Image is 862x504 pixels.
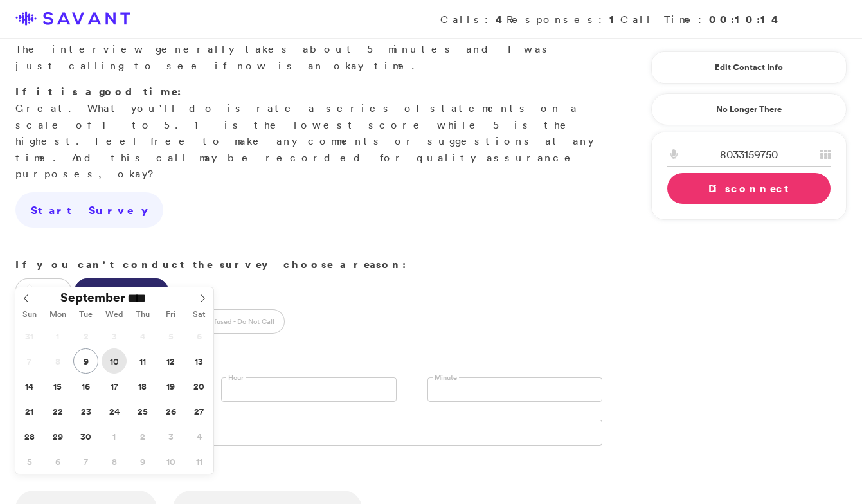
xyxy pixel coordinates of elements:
[17,373,42,399] span: September 14, 2025
[60,291,125,303] span: September
[45,373,70,399] span: September 15, 2025
[709,12,782,26] strong: 00:10:14
[667,57,831,78] a: Edit Contact Info
[73,449,98,474] span: October 7, 2025
[158,323,183,348] span: September 5, 2025
[186,399,211,424] span: September 27, 2025
[158,449,183,474] span: October 10, 2025
[73,399,98,424] span: September 23, 2025
[15,192,163,228] a: Start Survey
[45,399,70,424] span: September 22, 2025
[130,449,155,474] span: October 9, 2025
[45,348,70,373] span: September 8, 2025
[496,12,507,26] strong: 4
[44,310,72,319] span: Mon
[102,424,127,449] span: October 1, 2025
[100,310,129,319] span: Wed
[73,323,98,348] span: September 2, 2025
[186,424,211,449] span: October 4, 2025
[15,84,602,183] p: Great. What you'll do is rate a series of statements on a scale of 1 to 5. 1 is the lowest score ...
[433,373,459,382] label: Minute
[186,348,211,373] span: September 13, 2025
[185,310,213,319] span: Sat
[125,291,172,305] input: Year
[73,373,98,399] span: September 16, 2025
[186,373,211,399] span: September 20, 2025
[102,373,127,399] span: September 17, 2025
[75,278,168,303] label: Call Back - Bad Timing
[15,278,71,303] label: No Answer
[17,323,42,348] span: August 31, 2025
[102,449,127,474] span: October 8, 2025
[195,309,285,334] label: Refused - Do Not Call
[102,399,127,424] span: September 24, 2025
[15,310,44,319] span: Sun
[158,373,183,399] span: September 19, 2025
[102,348,127,373] span: September 10, 2025
[17,424,42,449] span: September 28, 2025
[130,323,155,348] span: September 4, 2025
[158,399,183,424] span: September 26, 2025
[17,348,42,373] span: September 7, 2025
[130,399,155,424] span: September 25, 2025
[45,449,70,474] span: October 6, 2025
[15,84,181,98] strong: If it is a good time:
[157,310,185,319] span: Fri
[72,310,100,319] span: Tue
[130,373,155,399] span: September 18, 2025
[226,373,246,382] label: Hour
[186,323,211,348] span: September 6, 2025
[651,93,847,125] a: No Longer There
[45,323,70,348] span: September 1, 2025
[129,310,157,319] span: Thu
[158,348,183,373] span: September 12, 2025
[609,12,620,26] strong: 1
[73,424,98,449] span: September 30, 2025
[186,449,211,474] span: October 11, 2025
[45,424,70,449] span: September 29, 2025
[15,257,406,271] strong: If you can't conduct the survey choose a reason:
[15,41,602,74] p: The interview generally takes about 5 minutes and I was just calling to see if now is an okay time.
[158,424,183,449] span: October 3, 2025
[130,348,155,373] span: September 11, 2025
[667,173,831,204] a: Disconnect
[73,348,98,373] span: September 9, 2025
[102,323,127,348] span: September 3, 2025
[17,449,42,474] span: October 5, 2025
[17,399,42,424] span: September 21, 2025
[130,424,155,449] span: October 2, 2025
